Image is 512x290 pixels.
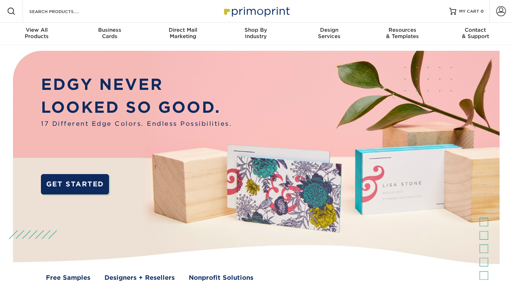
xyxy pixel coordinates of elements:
a: Shop ByIndustry [219,23,293,45]
div: Cards [73,27,146,39]
span: Business [73,27,146,33]
a: BusinessCards [73,23,146,45]
span: 0 [481,9,484,14]
span: MY CART [459,8,479,14]
span: Resources [366,27,439,33]
a: Contact& Support [439,23,512,45]
p: LOOKED SO GOOD. [41,96,232,119]
a: Direct MailMarketing [146,23,219,45]
a: Nonprofit Solutions [189,273,253,282]
span: Shop By [219,27,293,33]
span: Direct Mail [146,27,219,33]
a: Resources& Templates [366,23,439,45]
div: Services [293,27,366,39]
p: EDGY NEVER [41,73,232,96]
a: GET STARTED [41,174,109,194]
span: Contact [439,27,512,33]
div: Industry [219,27,293,39]
a: Designers + Resellers [104,273,175,282]
a: DesignServices [293,23,366,45]
div: & Support [439,27,512,39]
span: 17 Different Edge Colors. Endless Possibilities. [41,119,232,128]
div: & Templates [366,27,439,39]
img: Primoprint [221,4,291,19]
a: Free Samples [46,273,90,282]
input: SEARCH PRODUCTS..... [29,7,97,16]
span: Design [293,27,366,33]
div: Marketing [146,27,219,39]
